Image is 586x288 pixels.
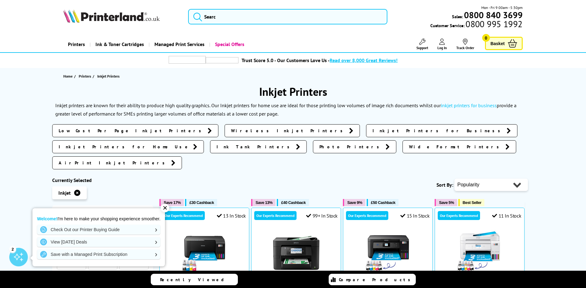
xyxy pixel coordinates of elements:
[255,200,272,205] span: Save 13%
[339,277,414,282] span: Compare Products
[217,144,293,150] span: Ink Tank Printers
[162,211,205,220] div: Our Experts Recommend
[416,39,428,50] a: Support
[161,204,169,212] div: ✕
[52,124,218,137] a: Low Cost Per Page Inkjet Printers
[231,128,346,134] span: Wireless Inkjet Printers
[281,200,306,205] span: £40 Cashback
[373,128,504,134] span: Inkjet Printers for Business
[437,45,447,50] span: Log In
[458,199,485,206] button: Best Seller
[409,144,502,150] span: Wide Format Printers
[63,9,160,23] img: Printerland Logo
[9,246,16,252] div: 2
[59,160,168,166] span: AirPrint Inkjet Printers
[37,216,160,222] p: I'm here to make your shopping experience smoother.
[151,274,238,285] a: Recently Viewed
[485,37,523,50] a: Basket 0
[169,56,206,64] img: trustpilot rating
[209,36,249,52] a: Special Offers
[79,73,93,79] a: Printers
[366,124,517,137] a: Inkjet Printers for Business
[52,177,154,183] div: Currently Selected
[160,277,230,282] span: Recently Viewed
[52,156,182,169] a: AirPrint Inkjet Printers
[343,199,365,206] button: Save 9%
[206,57,238,63] img: trustpilot rating
[306,213,338,219] div: 99+ In Stock
[430,21,522,28] span: Customer Service:
[210,140,307,153] a: Ink Tank Printers
[277,199,309,206] button: £40 Cashback
[452,14,463,19] span: Sales:
[52,84,534,99] h1: Inkjet Printers
[463,12,523,18] a: 0800 840 3699
[400,213,429,219] div: 15 In Stock
[37,225,160,235] a: Check Out our Printer Buying Guide
[79,73,91,79] span: Printers
[52,140,204,153] a: Inkjet Printers for Home Use
[491,39,505,48] span: Basket
[329,274,416,285] a: Compare Products
[189,200,214,205] span: £30 Cashback
[437,39,447,50] a: Log In
[482,34,490,42] span: 0
[367,199,398,206] button: £50 Cashback
[59,128,204,134] span: Low Cost Per Page Inkjet Printers
[159,199,184,206] button: Save 17%
[225,124,360,137] a: Wireless Inkjet Printers
[188,9,387,24] input: Searc
[464,9,523,21] b: 0800 840 3699
[251,199,276,206] button: Save 13%
[37,216,57,221] strong: Welcome!
[347,200,362,205] span: Save 9%
[95,36,144,52] span: Ink & Toner Cartridges
[90,36,149,52] a: Ink & Toner Cartridges
[185,199,217,206] button: £30 Cashback
[63,73,74,79] a: Home
[435,199,457,206] button: Save 5%
[164,200,181,205] span: Save 17%
[439,200,454,205] span: Save 5%
[441,102,497,108] a: inkjet printers for business
[254,211,297,220] div: Our Experts Recommend
[242,57,398,63] a: Trust Score 5.0 - Our Customers Love Us -Read over 8,000 Great Reviews!
[63,36,90,52] a: Printers
[55,102,516,117] p: Inkjet printers are known for their ability to produce high quality graphics. Our Inkjet printers...
[330,57,398,63] span: Read over 8,000 Great Reviews!
[58,190,71,196] span: Inkjet
[181,230,228,276] img: Epson EcoTank ET-2862
[456,39,474,50] a: Track Order
[438,211,480,220] div: Our Experts Recommend
[457,230,503,276] img: Epson EcoTank ET-4856
[481,5,523,11] span: Mon - Fri 9:00am - 5:30pm
[403,140,516,153] a: Wide Format Printers
[273,230,319,276] img: Epson WorkForce Pro WF-4820DWF
[149,36,209,52] a: Managed Print Services
[319,144,382,150] span: Photo Printers
[465,21,522,27] span: 0800 995 1992
[416,45,428,50] span: Support
[371,200,395,205] span: £50 Cashback
[59,144,190,150] span: Inkjet Printers for Home Use
[313,140,396,153] a: Photo Printers
[365,230,411,276] img: Epson EcoTank ET-2851
[492,213,521,219] div: 11 In Stock
[346,211,388,220] div: Our Experts Recommend
[436,182,453,188] span: Sort By:
[37,249,160,259] a: Save with a Managed Print Subscription
[217,213,246,219] div: 13 In Stock
[463,200,482,205] span: Best Seller
[63,9,180,24] a: Printerland Logo
[37,237,160,247] a: View [DATE] Deals
[97,74,120,78] span: Inkjet Printers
